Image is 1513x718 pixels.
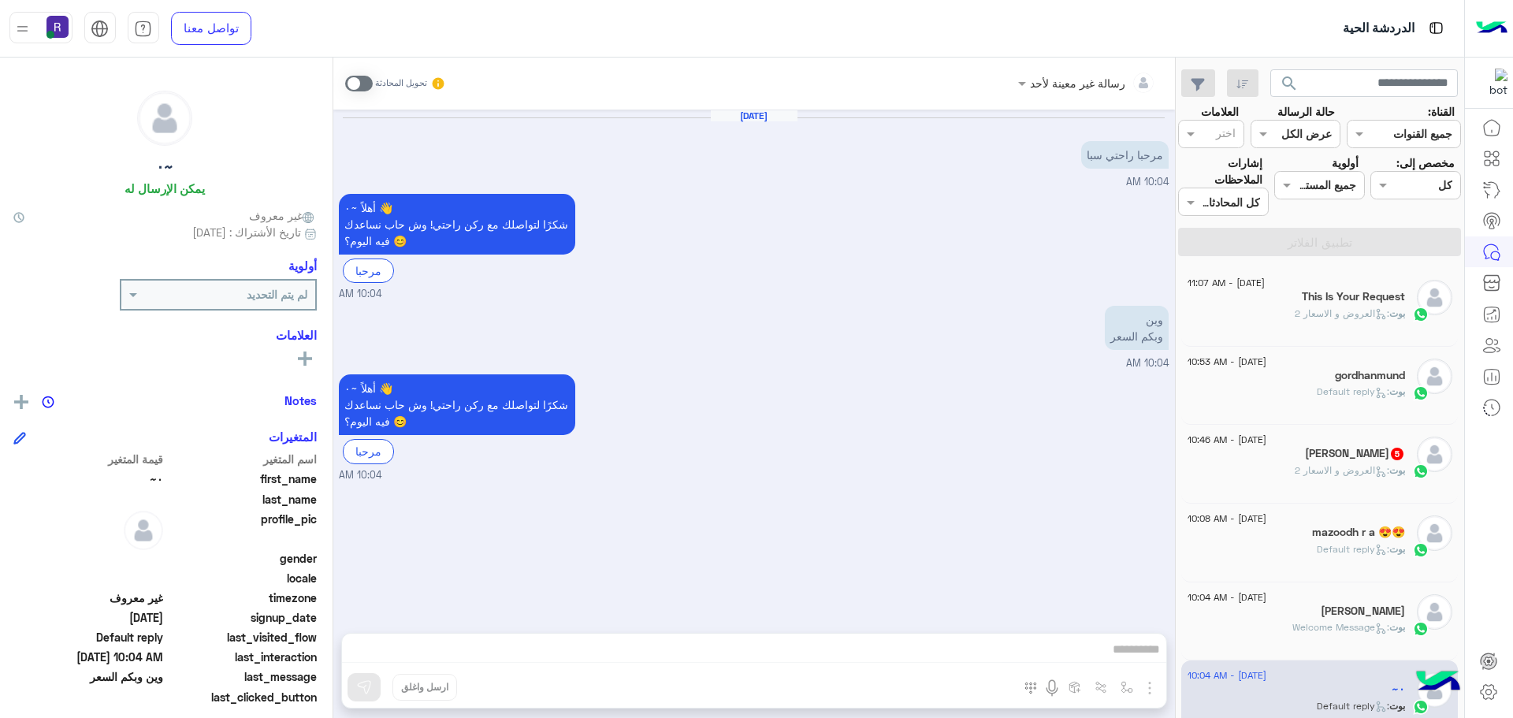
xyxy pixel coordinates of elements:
a: تواصل معنا [171,12,251,45]
img: defaultAdmin.png [1417,359,1452,394]
label: إشارات الملاحظات [1178,154,1262,188]
img: defaultAdmin.png [138,91,191,145]
label: حالة الرسالة [1277,103,1335,120]
span: null [13,689,164,705]
h5: Yar Muhammaf [1321,605,1405,618]
span: وين وبكم السعر [13,668,164,685]
span: profile_pic [166,511,317,547]
span: [DATE] - 10:53 AM [1188,355,1266,369]
h5: gordhanmund [1335,369,1405,382]
h5: mazoodh r a 😍😍 [1312,526,1405,539]
p: 6/9/2025, 10:04 AM [339,374,575,435]
span: قيمة المتغير [13,451,164,467]
p: الدردشة الحية [1343,18,1414,39]
span: [DATE] - 10:04 AM [1188,668,1266,683]
img: WhatsApp [1413,385,1429,401]
span: last_interaction [166,649,317,665]
h5: This Is Your Request [1302,290,1405,303]
p: 6/9/2025, 10:04 AM [1105,306,1169,350]
img: profile [13,19,32,39]
span: : Default reply [1317,700,1389,712]
button: تطبيق الفلاتر [1178,228,1461,256]
h6: المتغيرات [269,430,317,444]
span: locale [166,570,317,586]
span: search [1280,74,1299,93]
span: 10:04 AM [339,287,381,302]
img: userImage [46,16,69,38]
span: null [13,570,164,586]
span: 2025-09-06T07:04:36.578Z [13,649,164,665]
span: : Default reply [1317,385,1389,397]
span: تاريخ الأشتراك : [DATE] [192,224,301,240]
img: defaultAdmin.png [1417,280,1452,315]
span: last_name [166,491,317,508]
span: : العروض و الاسعار 2 [1295,464,1389,476]
span: بوت [1389,464,1405,476]
span: بوت [1389,307,1405,319]
span: اسم المتغير [166,451,317,467]
img: tab [91,20,109,38]
label: مخصص إلى: [1396,154,1455,171]
span: بوت [1389,385,1405,397]
span: first_name [166,471,317,487]
img: hulul-logo.png [1411,655,1466,710]
img: defaultAdmin.png [1417,515,1452,551]
span: signup_date [166,609,317,626]
span: Default reply [13,629,164,645]
h5: ~٠ [156,158,173,176]
span: 10:04 AM [1126,176,1169,188]
div: مرحبا [343,439,394,463]
a: tab [128,12,159,45]
label: أولوية [1332,154,1359,171]
span: بوت [1389,621,1405,633]
label: القناة: [1428,103,1455,120]
img: 322853014244696 [1479,69,1507,97]
span: : Welcome Message [1292,621,1389,633]
span: 10:04 AM [339,468,381,483]
p: 6/9/2025, 10:04 AM [339,194,575,255]
h6: [DATE] [711,110,797,121]
span: [DATE] - 10:46 AM [1188,433,1266,447]
img: defaultAdmin.png [1417,437,1452,472]
h6: العلامات [13,328,317,342]
span: last_message [166,668,317,685]
span: بوت [1389,700,1405,712]
span: last_visited_flow [166,629,317,645]
img: WhatsApp [1413,463,1429,479]
img: WhatsApp [1413,542,1429,558]
span: غير معروف [249,207,317,224]
span: [DATE] - 10:08 AM [1188,512,1266,526]
span: : العروض و الاسعار 2 [1295,307,1389,319]
h5: ~٠ [1392,683,1405,696]
div: مرحبا [343,259,394,283]
span: 5 [1391,448,1403,460]
button: search [1270,69,1309,103]
h5: معتز بالله [1305,447,1405,460]
span: [DATE] - 11:07 AM [1188,276,1265,290]
h6: يمكن الإرسال له [125,181,205,195]
p: 6/9/2025, 10:04 AM [1081,141,1169,169]
span: [DATE] - 10:04 AM [1188,590,1266,605]
span: غير معروف [13,590,164,606]
span: 10:04 AM [1126,357,1169,369]
span: 2025-09-06T07:04:14.155Z [13,609,164,626]
div: اختر [1216,125,1238,145]
img: notes [42,396,54,408]
span: last_clicked_button [166,689,317,705]
button: ارسل واغلق [392,674,457,701]
img: Logo [1476,12,1507,45]
img: defaultAdmin.png [124,511,163,550]
img: tab [1426,18,1446,38]
h6: أولوية [288,259,317,273]
h6: Notes [284,393,317,407]
span: timezone [166,590,317,606]
span: بوت [1389,543,1405,555]
img: defaultAdmin.png [1417,594,1452,630]
span: : Default reply [1317,543,1389,555]
img: WhatsApp [1413,699,1429,715]
img: WhatsApp [1413,307,1429,322]
img: tab [134,20,152,38]
small: تحويل المحادثة [375,77,427,90]
span: ~٠ [13,471,164,487]
span: gender [166,550,317,567]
